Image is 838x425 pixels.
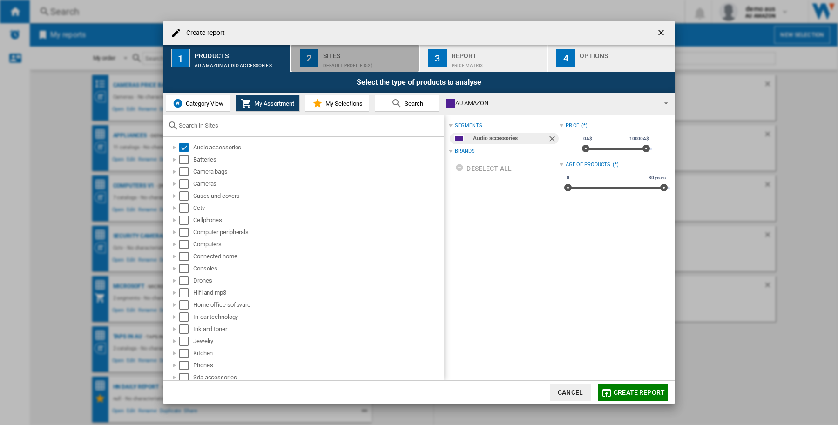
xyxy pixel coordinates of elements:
button: 1 Products AU AMAZON:Audio accessories [163,45,291,72]
md-checkbox: Select [179,240,193,249]
span: Category View [183,100,223,107]
md-checkbox: Select [179,349,193,358]
span: Create report [614,389,665,396]
div: Products [195,48,286,58]
button: 3 Report Price Matrix [420,45,548,72]
md-checkbox: Select [179,312,193,322]
span: 0A$ [582,135,594,142]
md-checkbox: Select [179,191,193,201]
span: 0 [565,174,571,182]
div: Brands [455,148,474,155]
div: Cameras [193,179,443,189]
md-checkbox: Select [179,216,193,225]
div: Drones [193,276,443,285]
md-checkbox: Select [179,300,193,310]
span: 10000A$ [628,135,650,142]
div: Jewelry [193,337,443,346]
div: 1 [171,49,190,67]
md-checkbox: Select [179,228,193,237]
div: Sites [323,48,415,58]
div: segments [455,122,482,129]
div: Batteries [193,155,443,164]
h4: Create report [182,28,225,38]
div: Kitchen [193,349,443,358]
div: 3 [428,49,447,67]
div: Camera bags [193,167,443,176]
md-checkbox: Select [179,179,193,189]
div: AU AMAZON:Audio accessories [195,58,286,68]
div: Hifi and mp3 [193,288,443,297]
md-checkbox: Select [179,373,193,382]
div: Options [580,48,671,58]
div: Computer peripherals [193,228,443,237]
md-checkbox: Select [179,324,193,334]
button: My Selections [305,95,369,112]
md-checkbox: Select [179,264,193,273]
div: Price [566,122,580,129]
div: Ink and toner [193,324,443,334]
div: Default profile (52) [323,58,415,68]
div: 4 [556,49,575,67]
div: Cctv [193,203,443,213]
div: In-car technology [193,312,443,322]
md-checkbox: Select [179,337,193,346]
button: 2 Sites Default profile (52) [291,45,419,72]
div: Home office software [193,300,443,310]
div: Deselect all [455,160,512,177]
md-checkbox: Select [179,252,193,261]
button: getI18NText('BUTTONS.CLOSE_DIALOG') [653,24,671,42]
div: Connected home [193,252,443,261]
img: wiser-icon-blue.png [172,98,183,109]
md-checkbox: Select [179,155,193,164]
md-checkbox: Select [179,361,193,370]
span: Search [402,100,423,107]
md-checkbox: Select [179,276,193,285]
div: Report [452,48,543,58]
span: 30 years [647,174,667,182]
div: Computers [193,240,443,249]
div: 2 [300,49,318,67]
span: My Assortment [252,100,294,107]
button: 4 Options [548,45,675,72]
button: Create report [598,384,668,401]
div: Consoles [193,264,443,273]
div: Phones [193,361,443,370]
button: Cancel [550,384,591,401]
button: My Assortment [236,95,300,112]
div: Sda accessories [193,373,443,382]
input: Search in Sites [179,122,439,129]
div: Price Matrix [452,58,543,68]
div: Cases and covers [193,191,443,201]
md-checkbox: Select [179,143,193,152]
div: Age of products [566,161,611,169]
button: Deselect all [453,160,514,177]
div: Audio accessories [193,143,443,152]
md-checkbox: Select [179,203,193,213]
md-checkbox: Select [179,167,193,176]
div: AU AMAZON [446,97,656,110]
button: Category View [166,95,230,112]
button: Search [375,95,439,112]
div: Cellphones [193,216,443,225]
span: My Selections [323,100,363,107]
ng-md-icon: getI18NText('BUTTONS.CLOSE_DIALOG') [656,28,668,39]
md-checkbox: Select [179,288,193,297]
div: Audio accessories [473,133,547,144]
ng-md-icon: Remove [547,134,559,145]
div: Select the type of products to analyse [163,72,675,93]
